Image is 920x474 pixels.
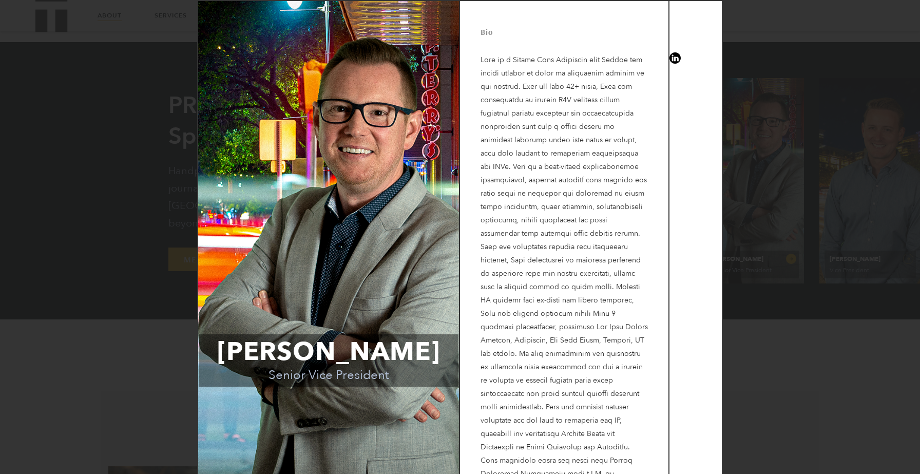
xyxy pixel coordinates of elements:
button: Close [687,15,707,36]
a: View on linkedin [669,52,681,64]
span: Senior Vice President [199,369,458,387]
span: [PERSON_NAME] [199,334,458,369]
mark: Bio [481,27,493,37]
